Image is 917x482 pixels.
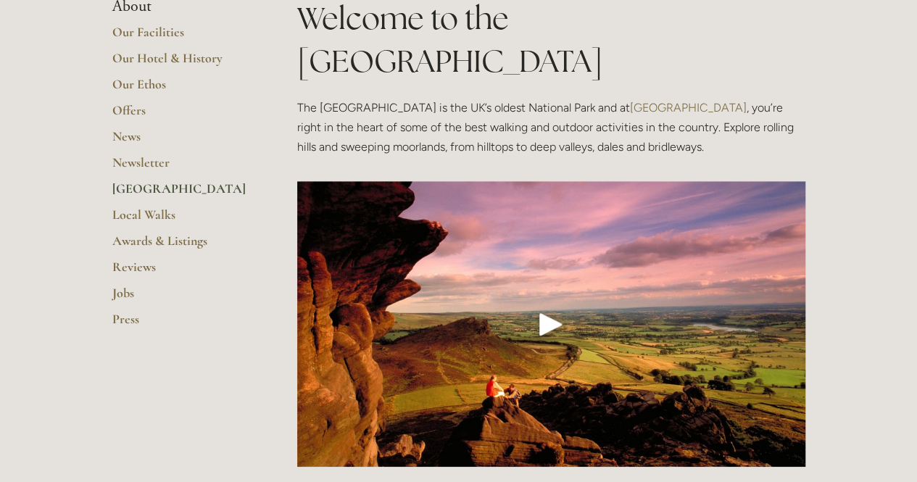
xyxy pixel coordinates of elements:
a: Our Ethos [112,76,251,102]
a: Our Hotel & History [112,50,251,76]
a: [GEOGRAPHIC_DATA] [630,101,747,115]
a: News [112,128,251,154]
p: The [GEOGRAPHIC_DATA] is the UK’s oldest National Park and at , you’re right in the heart of some... [297,98,805,157]
a: [GEOGRAPHIC_DATA] [112,180,251,207]
div: Play [534,307,568,341]
a: Newsletter [112,154,251,180]
a: Local Walks [112,207,251,233]
a: Jobs [112,285,251,311]
a: Reviews [112,259,251,285]
a: Awards & Listings [112,233,251,259]
a: Offers [112,102,251,128]
a: Our Facilities [112,24,251,50]
a: Press [112,311,251,337]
